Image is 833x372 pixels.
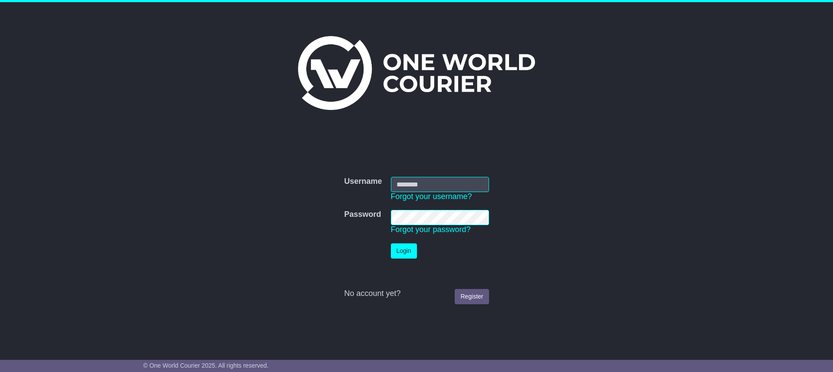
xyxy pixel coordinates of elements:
img: One World [298,36,535,110]
a: Forgot your username? [391,192,472,201]
a: Register [455,289,489,304]
button: Login [391,243,417,259]
label: Password [344,210,381,219]
span: © One World Courier 2025. All rights reserved. [143,362,269,369]
a: Forgot your password? [391,225,471,234]
label: Username [344,177,382,186]
div: No account yet? [344,289,489,299]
